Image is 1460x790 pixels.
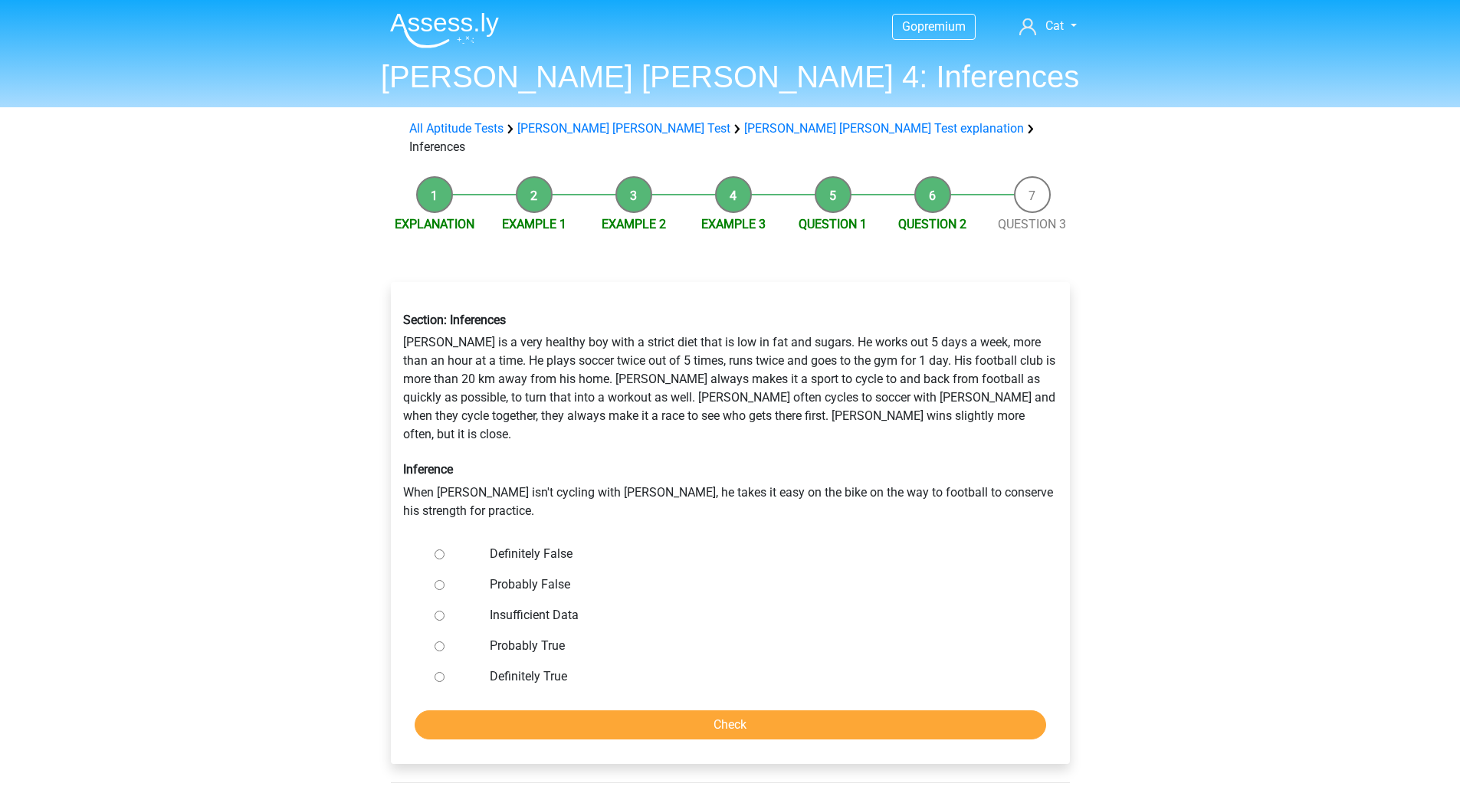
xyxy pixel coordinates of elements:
span: premium [917,19,966,34]
label: Probably False [490,575,1020,594]
label: Definitely False [490,545,1020,563]
a: Gopremium [893,16,975,37]
a: Example 3 [701,217,766,231]
span: Cat [1045,18,1064,33]
a: [PERSON_NAME] [PERSON_NAME] Test [517,121,730,136]
a: Cat [1013,17,1082,35]
h6: Section: Inferences [403,313,1058,327]
input: Check [415,710,1046,739]
label: Insufficient Data [490,606,1020,624]
a: Example 2 [602,217,666,231]
a: Question 2 [898,217,966,231]
label: Definitely True [490,667,1020,686]
a: Example 1 [502,217,566,231]
label: Probably True [490,637,1020,655]
a: [PERSON_NAME] [PERSON_NAME] Test explanation [744,121,1024,136]
a: Explanation [395,217,474,231]
h1: [PERSON_NAME] [PERSON_NAME] 4: Inferences [378,58,1083,95]
div: Inferences [403,120,1058,156]
span: Go [902,19,917,34]
a: Question 1 [799,217,867,231]
img: Assessly [390,12,499,48]
h6: Inference [403,462,1058,477]
div: [PERSON_NAME] is a very healthy boy with a strict diet that is low in fat and sugars. He works ou... [392,300,1069,532]
a: Question 3 [998,217,1066,231]
a: All Aptitude Tests [409,121,504,136]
